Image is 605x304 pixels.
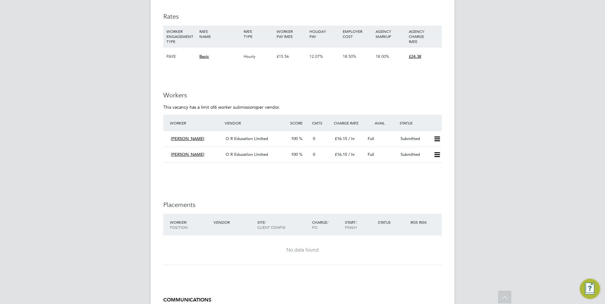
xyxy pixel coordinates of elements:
[226,152,268,157] span: O R Education Limited
[398,149,431,160] div: Submitted
[199,54,209,59] span: Basic
[343,54,356,59] span: 18.50%
[291,136,298,141] span: 100
[170,220,188,230] span: / Position
[223,117,289,129] div: Vendor
[163,297,442,303] h5: COMMUNICATIONS
[409,54,421,59] span: £24.38
[345,220,357,230] span: / Finish
[398,117,442,129] div: Status
[312,220,328,230] span: / PO
[368,136,374,141] span: Full
[341,26,374,42] div: EMPLOYER COST
[409,216,431,228] div: IR35 Risk
[198,26,242,42] div: RATE NAME
[168,117,223,129] div: Worker
[374,26,407,42] div: AGENCY MARKUP
[275,26,308,42] div: WORKER PAY RATE
[313,152,315,157] span: 0
[332,117,365,129] div: Charge Rate
[376,216,409,228] div: Status
[398,134,431,144] div: Submitted
[212,216,256,228] div: Vendor
[368,152,374,157] span: Full
[580,279,600,299] button: Engage Resource Center
[171,152,204,157] span: [PERSON_NAME]
[171,136,204,141] span: [PERSON_NAME]
[308,26,341,42] div: HOLIDAY PAY
[291,152,298,157] span: 100
[170,247,435,253] div: No data found
[335,136,347,141] span: £16.15
[310,216,343,233] div: Charge
[309,54,323,59] span: 12.07%
[168,216,212,233] div: Worker
[165,47,198,66] div: PAYE
[335,152,347,157] span: £16.15
[313,136,315,141] span: 0
[407,26,440,47] div: AGENCY CHARGE RATE
[163,201,442,209] h3: Placements
[348,136,355,141] span: / hr
[163,91,442,99] h3: Workers
[275,47,308,66] div: £15.56
[256,216,310,233] div: Site
[310,117,332,129] div: Cmts
[257,220,285,230] span: / Client Config
[242,47,275,66] div: Hourly
[214,104,257,110] em: 6 worker submissions
[376,54,389,59] span: 18.00%
[163,104,442,110] p: This vacancy has a limit of per vendor.
[289,117,310,129] div: Score
[348,152,355,157] span: / hr
[365,117,398,129] div: Avail
[226,136,268,141] span: O R Education Limited
[242,26,275,42] div: RATE TYPE
[165,26,198,47] div: WORKER ENGAGEMENT TYPE
[343,216,376,233] div: Start
[163,12,442,21] h3: Rates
